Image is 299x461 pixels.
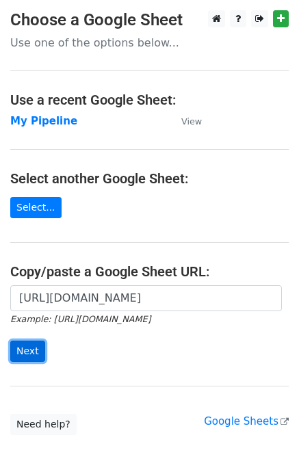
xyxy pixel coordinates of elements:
div: Widget de chat [231,395,299,461]
a: Need help? [10,414,77,435]
h4: Copy/paste a Google Sheet URL: [10,263,289,280]
small: View [181,116,202,127]
a: Select... [10,197,62,218]
h4: Use a recent Google Sheet: [10,92,289,108]
h3: Choose a Google Sheet [10,10,289,30]
iframe: Chat Widget [231,395,299,461]
a: Google Sheets [204,415,289,427]
a: My Pipeline [10,115,77,127]
input: Paste your Google Sheet URL here [10,285,282,311]
a: View [168,115,202,127]
small: Example: [URL][DOMAIN_NAME] [10,314,151,324]
input: Next [10,341,45,362]
p: Use one of the options below... [10,36,289,50]
h4: Select another Google Sheet: [10,170,289,187]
